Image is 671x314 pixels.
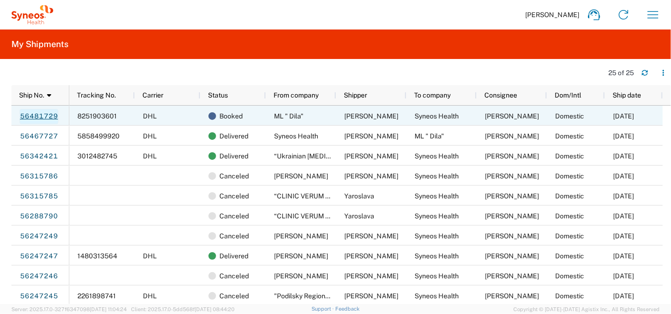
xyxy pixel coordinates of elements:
span: Shipper [344,91,367,99]
span: Syneos Health [415,272,459,280]
span: 5858499920 [77,132,120,140]
span: Domestic [555,112,584,120]
span: Domestic [555,232,584,240]
span: Lidia Homeniuk [485,132,539,140]
span: Delivered [219,146,248,166]
span: Canceled [219,266,249,286]
a: 56247246 [19,269,58,284]
span: Strilchuk Maryna [344,252,398,260]
span: Canceled [219,206,249,226]
span: 07/31/2025 [613,172,634,180]
span: Vladyslav Lasavuts [344,292,398,300]
span: Delivered [219,246,248,266]
span: “CLINIC VERUM EXPERT”, Limited Liability Company [274,192,434,200]
span: Lysenko Serhii [274,272,328,280]
span: ML " Dila" [415,132,444,140]
span: Consignee [484,91,517,99]
span: Syneos Health [415,252,459,260]
span: Syneos Health [415,152,459,160]
a: 56315785 [19,189,58,204]
span: Olga Kuptsova [485,252,539,260]
span: Syneos Health [274,132,318,140]
a: 56288790 [19,209,58,224]
span: Carrier [142,91,163,99]
span: Olga Kuptsova [344,132,398,140]
span: To company [414,91,451,99]
span: Syneos Health [415,192,459,200]
span: Domestic [555,192,584,200]
span: Olga Kuptsova [485,212,539,220]
span: Savenko Kateryna [274,232,328,240]
h2: My Shipments [11,39,68,50]
span: Domestic [555,292,584,300]
span: "Podilsky Regional Center of Oncology of the Vinnytsia Regional Council" [274,292,496,300]
span: 3012482745 [77,152,117,160]
span: Oksana Neshkreba [344,152,398,160]
span: Server: 2025.17.0-327f6347098 [11,306,127,312]
span: Domestic [555,272,584,280]
span: DHL [143,132,157,140]
span: 08/13/2025 [613,132,634,140]
span: Olga Kuptsova [485,152,539,160]
span: Dom/Intl [555,91,581,99]
span: DHL [143,112,157,120]
span: Copyright © [DATE]-[DATE] Agistix Inc., All Rights Reserved [513,305,660,314]
span: 2261898741 [77,292,116,300]
span: Canceled [219,286,249,306]
span: ML " Dila" [274,112,303,120]
span: Lysenko Serhii [274,172,328,180]
span: Yaroslava [344,192,374,200]
span: Olga Kuptsova [485,112,539,120]
span: Strilchuk Maryna [274,252,328,260]
span: Canceled [219,226,249,246]
a: 56467727 [19,129,58,144]
span: Domestic [555,252,584,260]
span: From company [274,91,319,99]
span: Tracking No. [77,91,116,99]
span: Status [208,91,228,99]
span: DHL [143,152,157,160]
span: Syneos Health [415,212,459,220]
span: Canceled [219,166,249,186]
span: Ship No. [19,91,44,99]
span: Olga Kuptsova [485,232,539,240]
span: Lysenko Serhii [344,172,398,180]
span: Syneos Health [415,232,459,240]
span: Delivered [219,126,248,146]
span: Olga Kuptsova [485,172,539,180]
span: “CLINIC VERUM EXPERT”, Limited Liability Company [274,212,434,220]
span: 07/30/2025 [613,192,634,200]
span: Lysenko Serhii [344,272,398,280]
span: [DATE] 08:44:20 [195,306,235,312]
span: 07/23/2025 [613,252,634,260]
a: Feedback [335,306,359,312]
span: Syneos Health [415,112,459,120]
span: [PERSON_NAME] [525,10,579,19]
span: Canceled [219,186,249,206]
span: Syneos Health [415,172,459,180]
span: Lidia Homeniuk [344,112,398,120]
span: Olga Kuptsova [485,292,539,300]
span: [DATE] 11:04:24 [90,306,127,312]
span: Syneos Health [415,292,459,300]
a: 56342421 [19,149,58,164]
a: Support [312,306,335,312]
span: 07/28/2025 [613,272,634,280]
span: 07/23/2025 [613,292,634,300]
span: Savenko Kateryna [344,232,398,240]
span: Domestic [555,152,584,160]
a: 56315786 [19,169,58,184]
span: 1480313564 [77,252,117,260]
span: 08/20/2025 [613,112,634,120]
a: 56247249 [19,229,58,244]
span: Domestic [555,212,584,220]
span: Domestic [555,132,584,140]
span: Booked [219,106,243,126]
span: Client: 2025.17.0-5dd568f [131,306,235,312]
span: Domestic [555,172,584,180]
span: 07/29/2025 [613,232,634,240]
span: 8251903601 [77,112,117,120]
span: “Ukrainian tomotherapy centre” LLC [274,152,399,160]
span: Ship date [613,91,641,99]
span: 07/29/2025 [613,212,634,220]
